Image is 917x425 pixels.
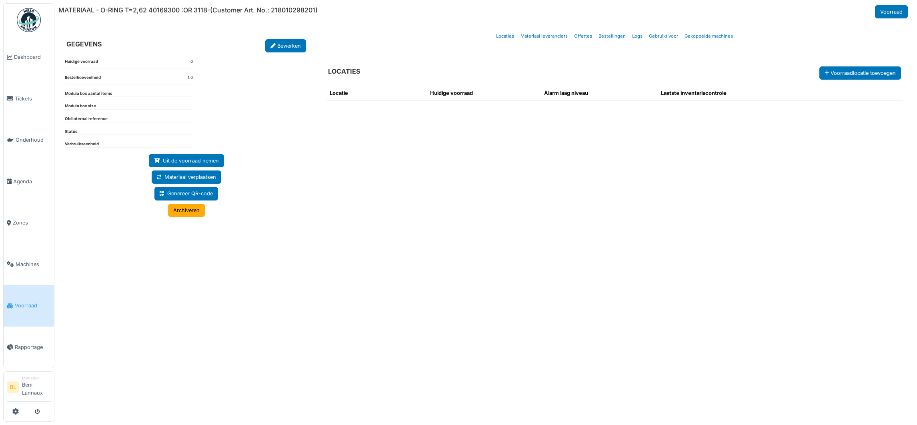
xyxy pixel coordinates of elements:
dt: Old internal reference [65,116,108,122]
div: Manager [22,375,51,381]
a: Zones [4,202,54,244]
a: Gebruikt voor [646,27,681,46]
span: Machines [16,261,51,268]
span: Agenda [13,178,51,185]
th: Laatste inventariscontrole [658,86,825,100]
span: Zones [13,219,51,227]
th: Alarm laag niveau [541,86,658,100]
span: Rapportage [15,343,51,351]
a: Voorraad [875,5,908,18]
a: Rapportage [4,327,54,368]
span: Onderhoud [16,136,51,144]
a: Bewerken [265,39,306,52]
a: Bestellingen [595,27,629,46]
span: Tickets [15,95,51,102]
a: Materiaal verplaatsen [152,170,221,184]
a: Agenda [4,161,54,202]
a: Gekoppelde machines [681,27,736,46]
dt: Bestelhoeveelheid [65,75,101,84]
a: Tickets [4,78,54,120]
h6: MATERIAAL - O-RING T=2,62 40169300 :OR 3118-(Customer Art. No.: 218010298201) [58,6,318,14]
a: Uit de voorraad nemen [149,154,224,167]
th: Locatie [326,86,426,100]
dt: Verbruikseenheid [65,141,99,147]
a: Voorraad [4,285,54,327]
a: Dashboard [4,36,54,78]
a: Onderhoud [4,119,54,161]
span: Dashboard [14,53,51,61]
dd: 1.0 [188,75,193,81]
th: Huidige voorraad [427,86,541,100]
h6: GEGEVENS [66,40,102,48]
button: Voorraadlocatie toevoegen [819,66,901,80]
a: Materiaal leveranciers [517,27,571,46]
a: Machines [4,244,54,285]
dt: Modula box aantal items [65,91,112,97]
img: Badge_color-CXgf-gQk.svg [17,8,41,32]
h6: LOCATIES [328,68,360,75]
dd: 0 [190,59,193,65]
a: BL ManagerBeni Lannaux [7,375,51,402]
li: BL [7,381,19,393]
a: Genereer QR-code [154,187,218,200]
dt: Huidige voorraad [65,59,98,68]
a: Logs [629,27,646,46]
li: Beni Lannaux [22,375,51,400]
a: Archiveren [168,204,205,217]
a: Locaties [493,27,517,46]
a: Offertes [571,27,595,46]
dt: Modula box size [65,103,96,109]
dt: Status [65,129,77,135]
span: Voorraad [15,302,51,309]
